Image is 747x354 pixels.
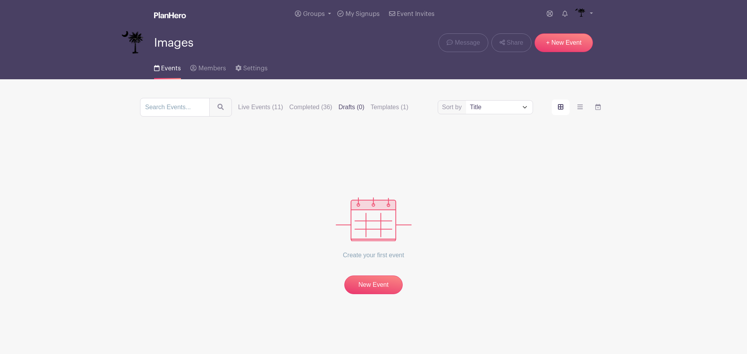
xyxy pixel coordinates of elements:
a: Members [190,54,226,79]
a: Settings [235,54,268,79]
label: Live Events (11) [238,103,283,112]
div: order and view [552,99,607,115]
span: Share [507,38,523,47]
span: Members [198,65,226,71]
span: Settings [243,65,268,71]
label: Completed (36) [289,103,332,112]
div: filters [238,103,408,112]
label: Templates (1) [371,103,409,112]
a: Share [491,33,531,52]
span: Images [154,37,193,49]
span: My Signups [345,11,380,17]
a: Message [438,33,488,52]
img: IMAGES%20logo%20transparenT%20PNG%20s.png [121,31,145,54]
span: Events [161,65,181,71]
input: Search Events... [140,98,210,117]
img: events_empty-56550af544ae17c43cc50f3ebafa394433d06d5f1891c01edc4b5d1d59cfda54.svg [336,197,412,241]
p: Create your first event [336,241,412,269]
a: + New Event [535,33,593,52]
img: IMAGES%20logo%20transparenT%20PNG%20s.png [574,8,586,20]
label: Drafts (0) [338,103,365,112]
label: Sort by [442,103,464,112]
a: Events [154,54,181,79]
a: New Event [344,276,403,294]
span: Groups [303,11,325,17]
span: Event Invites [397,11,435,17]
img: logo_white-6c42ec7e38ccf1d336a20a19083b03d10ae64f83f12c07503d8b9e83406b4c7d.svg [154,12,186,18]
span: Message [455,38,480,47]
